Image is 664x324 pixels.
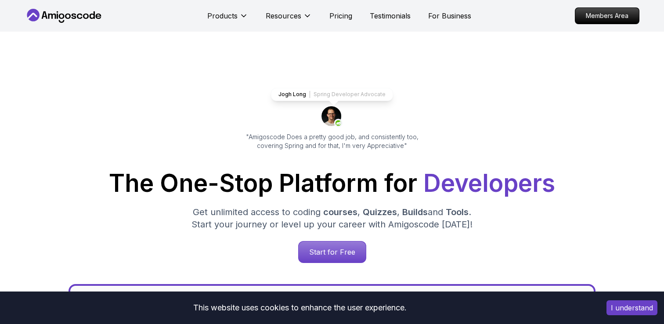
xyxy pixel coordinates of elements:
[446,207,469,217] span: Tools
[266,11,301,21] p: Resources
[428,11,471,21] a: For Business
[575,7,639,24] a: Members Area
[329,11,352,21] a: Pricing
[402,207,428,217] span: Builds
[323,207,357,217] span: courses
[370,11,411,21] a: Testimonials
[234,133,430,150] p: "Amigoscode Does a pretty good job, and consistently too, covering Spring and for that, I'm very ...
[7,298,593,317] div: This website uses cookies to enhance the user experience.
[32,171,632,195] h1: The One-Stop Platform for
[606,300,657,315] button: Accept cookies
[423,169,555,198] span: Developers
[575,8,639,24] p: Members Area
[298,241,366,263] a: Start for Free
[278,91,306,98] p: Jogh Long
[321,106,343,127] img: josh long
[207,11,238,21] p: Products
[266,11,312,28] button: Resources
[299,241,366,263] p: Start for Free
[363,207,397,217] span: Quizzes
[184,206,480,230] p: Get unlimited access to coding , , and . Start your journey or level up your career with Amigosco...
[314,91,386,98] p: Spring Developer Advocate
[207,11,248,28] button: Products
